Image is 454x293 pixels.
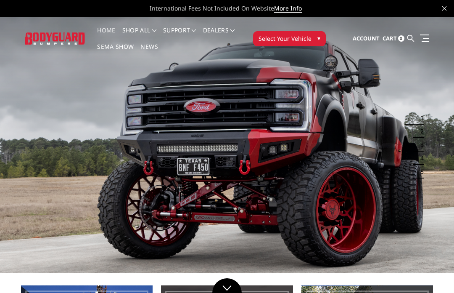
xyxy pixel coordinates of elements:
span: Cart [383,35,397,42]
span: 0 [398,35,404,42]
span: Account [353,35,380,42]
button: 2 of 5 [415,125,424,138]
a: Dealers [203,27,235,44]
a: Cart 0 [383,27,404,50]
span: Select Your Vehicle [259,34,311,43]
a: Support [163,27,196,44]
button: 5 of 5 [415,165,424,178]
a: SEMA Show [97,44,134,60]
a: Click to Down [212,278,242,293]
button: Select Your Vehicle [253,31,326,46]
img: BODYGUARD BUMPERS [25,32,85,44]
span: ▾ [317,34,320,43]
a: shop all [122,27,156,44]
a: More Info [274,4,302,13]
button: 3 of 5 [415,138,424,152]
button: 1 of 5 [415,111,424,125]
a: Account [353,27,380,50]
a: News [140,44,158,60]
a: Home [97,27,115,44]
button: 4 of 5 [415,152,424,165]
